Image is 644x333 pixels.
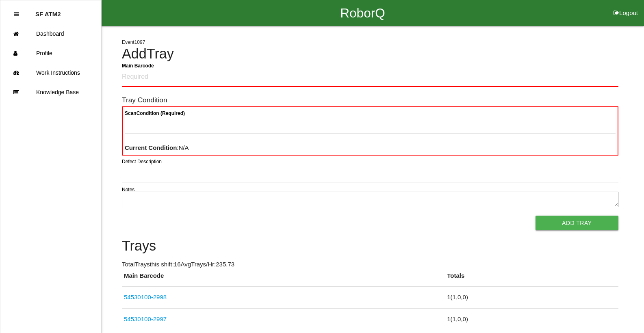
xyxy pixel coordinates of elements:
[125,144,189,151] span: : N/A
[536,216,618,230] button: Add Tray
[122,46,618,62] h4: Add Tray
[122,238,618,254] h4: Trays
[124,294,167,301] a: 54530100-2998
[122,63,154,68] b: Main Barcode
[122,68,618,87] input: Required
[14,4,19,24] div: Close
[125,110,185,116] b: Scan Condition (Required)
[0,43,101,63] a: Profile
[0,82,101,102] a: Knowledge Base
[122,271,445,287] th: Main Barcode
[122,260,618,269] p: Total Trays this shift: 16 Avg Trays /Hr: 235.73
[122,186,134,193] label: Notes
[445,271,618,287] th: Totals
[35,4,61,17] p: SF ATM2
[445,287,618,309] td: 1 ( 1 , 0 , 0 )
[0,24,101,43] a: Dashboard
[124,316,167,322] a: 54530100-2997
[125,144,177,151] b: Current Condition
[122,96,618,104] h6: Tray Condition
[122,158,162,165] label: Defect Description
[122,39,145,45] span: Event 1097
[0,63,101,82] a: Work Instructions
[445,308,618,330] td: 1 ( 1 , 0 , 0 )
